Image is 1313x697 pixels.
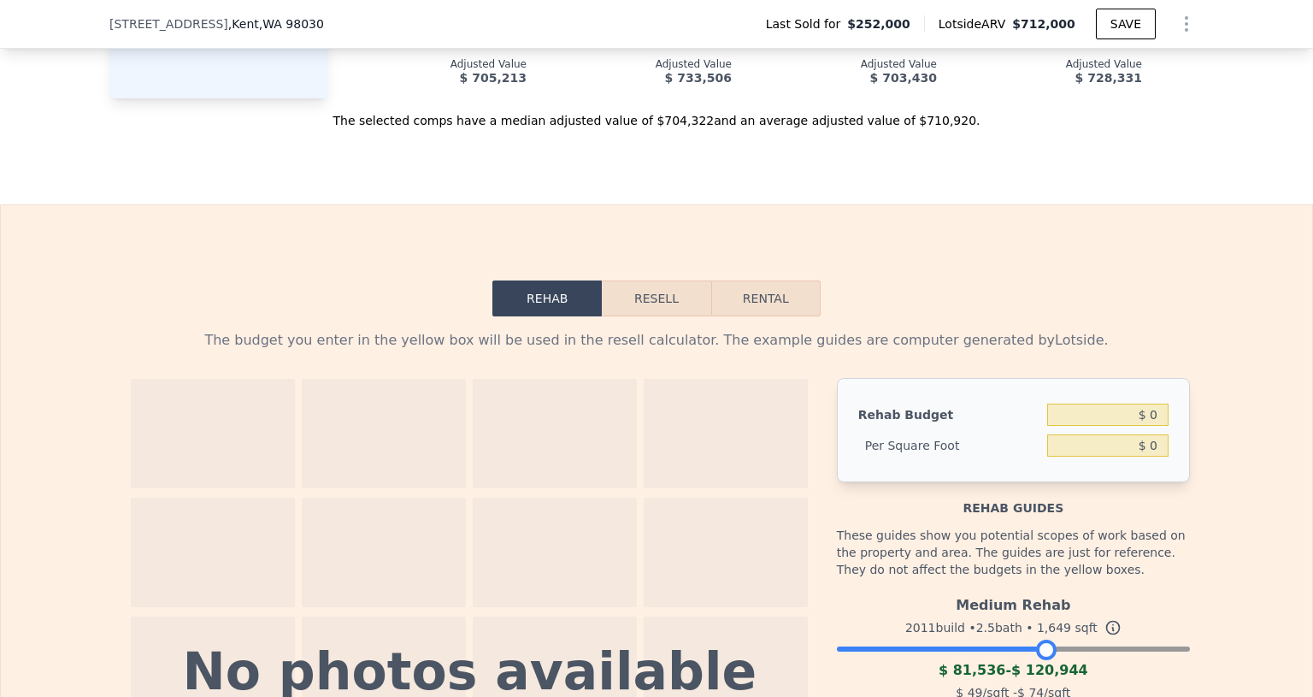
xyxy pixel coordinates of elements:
[858,399,1040,430] div: Rehab Budget
[183,646,757,697] div: No photos available
[766,15,848,32] span: Last Sold for
[939,662,1005,678] span: $ 81,536
[837,588,1190,616] div: Medium Rehab
[759,57,937,71] div: Adjusted Value
[1075,71,1142,85] span: $ 728,331
[123,330,1190,351] div: The budget you enter in the yellow box will be used in the resell calculator. The example guides ...
[837,517,1190,588] div: These guides show you potential scopes of work based on the property and area. The guides are jus...
[964,57,1142,71] div: Adjusted Value
[554,57,732,71] div: Adjusted Value
[837,660,1190,681] div: -
[870,71,937,85] span: $ 703,430
[1011,662,1088,678] span: $ 120,944
[602,281,710,316] button: Resell
[1037,621,1071,635] span: 1,649
[711,281,821,316] button: Rental
[1012,17,1075,31] span: $712,000
[259,17,324,31] span: , WA 98030
[837,616,1190,640] div: 2011 build • 2.5 bath • sqft
[228,15,324,32] span: , Kent
[837,482,1190,517] div: Rehab guides
[109,98,1204,129] div: The selected comps have a median adjusted value of $704,322 and an average adjusted value of $710...
[460,71,527,85] span: $ 705,213
[1096,9,1156,39] button: SAVE
[492,281,602,316] button: Rehab
[349,57,527,71] div: Adjusted Value
[858,430,1040,461] div: Per Square Foot
[665,71,732,85] span: $ 733,506
[109,15,228,32] span: [STREET_ADDRESS]
[847,15,910,32] span: $252,000
[1169,7,1204,41] button: Show Options
[939,15,1012,32] span: Lotside ARV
